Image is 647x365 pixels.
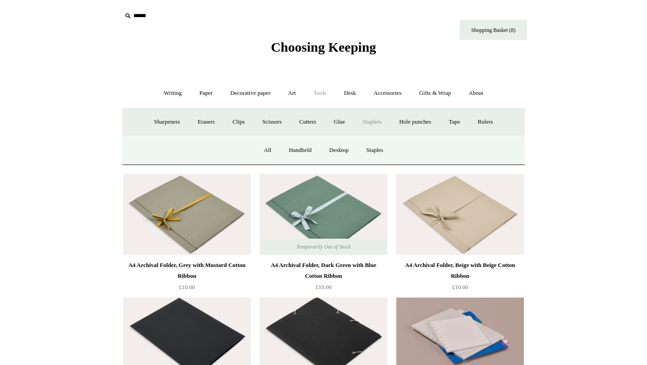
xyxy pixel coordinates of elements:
a: Rulers [470,110,501,134]
a: Staples [358,138,391,162]
span: Choosing Keeping [271,40,376,54]
a: Writing [156,81,190,105]
img: A4 Archival Folder, Grey with Mustard Cotton Ribbon [123,174,251,255]
a: A4 Archival Folder, Dark Green with Blue Cotton Ribbon A4 Archival Folder, Dark Green with Blue C... [260,174,387,255]
a: Staplers [355,110,390,134]
a: Handheld [281,138,320,162]
a: About [461,81,492,105]
a: Accessories [366,81,410,105]
a: Desktop [321,138,357,162]
div: A4 Archival Folder, Grey with Mustard Cotton Ribbon [125,260,248,281]
a: A4 Archival Folder, Beige with Beige Cotton Ribbon £10.00 [396,260,524,297]
div: A4 Archival Folder, Beige with Beige Cotton Ribbon [399,260,522,281]
a: Hole punches [391,110,439,134]
a: A4 Archival Folder, Grey with Mustard Cotton Ribbon £10.00 [123,260,251,297]
a: Art [280,81,304,105]
a: Paper [191,81,221,105]
span: £10.00 [315,284,332,290]
a: Scissors [254,110,290,134]
a: Clips [224,110,253,134]
a: A4 Archival Folder, Beige with Beige Cotton Ribbon A4 Archival Folder, Beige with Beige Cotton Ri... [396,174,524,255]
a: Gifts & Wrap [411,81,459,105]
a: Cutters [291,110,324,134]
a: Tape [441,110,468,134]
a: All [256,138,279,162]
a: Choosing Keeping [271,47,376,53]
span: Temporarily Out of Stock [287,239,359,255]
span: £10.00 [179,284,195,290]
div: A4 Archival Folder, Dark Green with Blue Cotton Ribbon [262,260,385,281]
img: A4 Archival Folder, Beige with Beige Cotton Ribbon [396,174,524,255]
a: Shopping Basket (8) [460,20,527,40]
a: Glue [326,110,353,134]
img: A4 Archival Folder, Dark Green with Blue Cotton Ribbon [260,174,387,255]
a: A4 Archival Folder, Dark Green with Blue Cotton Ribbon £10.00 [260,260,387,297]
a: Sharpeners [146,110,188,134]
a: Desk [336,81,364,105]
span: £10.00 [452,284,468,290]
a: Erasers [190,110,223,134]
a: Tools [306,81,335,105]
a: A4 Archival Folder, Grey with Mustard Cotton Ribbon A4 Archival Folder, Grey with Mustard Cotton ... [123,174,251,255]
a: Decorative paper [222,81,279,105]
